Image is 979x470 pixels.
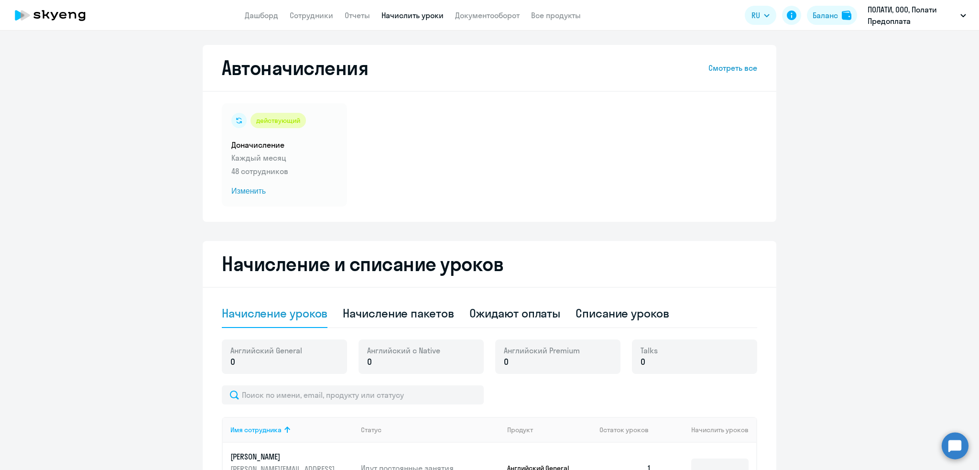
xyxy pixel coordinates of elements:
[641,356,645,368] span: 0
[531,11,581,20] a: Все продукты
[381,11,444,20] a: Начислить уроки
[842,11,851,20] img: balance
[230,426,282,434] div: Имя сотрудника
[230,451,337,462] p: [PERSON_NAME]
[367,356,372,368] span: 0
[807,6,857,25] button: Балансbalance
[507,426,592,434] div: Продукт
[290,11,333,20] a: Сотрудники
[863,4,971,27] button: ПОЛАТИ, ООО, Полати Предоплата
[230,345,302,356] span: Английский General
[231,186,337,197] span: Изменить
[230,426,353,434] div: Имя сотрудника
[222,56,368,79] h2: Автоначисления
[222,252,757,275] h2: Начисление и списание уроков
[599,426,659,434] div: Остаток уроков
[231,165,337,177] p: 48 сотрудников
[367,345,440,356] span: Английский с Native
[361,426,381,434] div: Статус
[245,11,278,20] a: Дашборд
[469,306,561,321] div: Ожидают оплаты
[504,345,580,356] span: Английский Premium
[361,426,500,434] div: Статус
[345,11,370,20] a: Отчеты
[343,306,454,321] div: Начисление пакетов
[751,10,760,21] span: RU
[507,426,533,434] div: Продукт
[659,417,756,443] th: Начислить уроков
[230,356,235,368] span: 0
[641,345,658,356] span: Talks
[222,385,484,404] input: Поиск по имени, email, продукту или статусу
[455,11,520,20] a: Документооборот
[504,356,509,368] span: 0
[222,306,327,321] div: Начисление уроков
[745,6,776,25] button: RU
[231,140,337,150] h5: Доначисление
[868,4,957,27] p: ПОЛАТИ, ООО, Полати Предоплата
[708,62,757,74] a: Смотреть все
[813,10,838,21] div: Баланс
[250,113,306,128] div: действующий
[599,426,649,434] span: Остаток уроков
[231,152,337,164] p: Каждый месяц
[576,306,669,321] div: Списание уроков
